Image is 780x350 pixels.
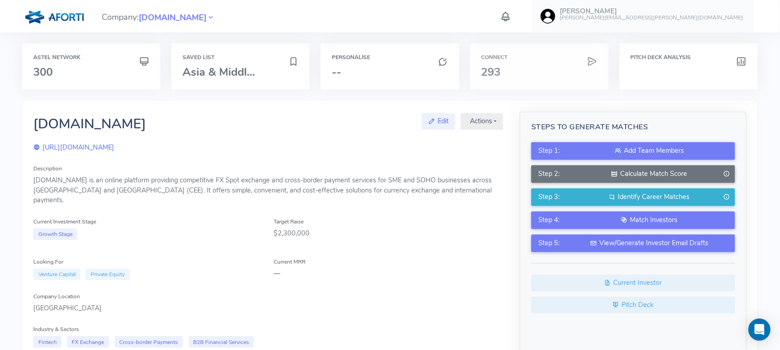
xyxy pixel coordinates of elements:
label: Target Raise [274,217,304,226]
i: Generate only when Match Score is completed [724,192,730,202]
a: Pitch Deck [531,297,735,314]
label: Description [33,164,62,173]
span: Cross-border Payments [115,336,183,348]
span: 300 [33,65,53,79]
h6: Astel Network [33,54,149,60]
span: Growth Stage [33,229,77,240]
h2: [DOMAIN_NAME] [33,116,146,132]
i: Generate only when Team is added. [724,169,730,179]
div: Match Investors [571,215,728,225]
span: Step 2: [539,169,560,179]
img: user-image [541,9,555,24]
div: View/Generate Investor Email Drafts [571,238,728,248]
h6: Personalise [332,54,448,60]
h5: [PERSON_NAME] [560,7,743,15]
button: Step 1:Add Team Members [531,142,735,160]
a: Current Investor [531,275,735,291]
span: 293 [481,65,501,79]
span: Venture Capital [33,269,80,280]
label: Current Investment Stage [33,217,96,226]
div: Calculate Match Score [571,169,728,179]
span: Step 4: [539,215,560,225]
label: Current MRR [274,258,306,266]
button: Step 3:Identify Career Matches [531,188,735,206]
div: Add Team Members [571,146,728,156]
button: Step 2:Calculate Match Score [531,165,735,183]
span: Company: [102,8,215,24]
a: [DOMAIN_NAME] [139,12,207,23]
h6: Saved List [183,54,299,60]
button: Step 4:Match Investors [531,211,735,229]
a: Edit [422,113,456,130]
span: [DOMAIN_NAME] [139,12,207,24]
a: [URL][DOMAIN_NAME] [33,143,114,152]
div: $2,300,000 [274,229,504,239]
h6: Connect [481,54,597,60]
span: Fintech [33,336,61,348]
button: Actions [461,113,503,130]
span: Step 5: [539,238,560,248]
div: Open Intercom Messenger [749,319,771,341]
label: Company Location [33,292,80,301]
span: Asia & Middl... [183,65,255,79]
label: Looking For [33,258,63,266]
label: Industry & Sectors [33,325,79,333]
h6: [PERSON_NAME][EMAIL_ADDRESS][PERSON_NAME][DOMAIN_NAME] [560,15,743,21]
div: [DOMAIN_NAME] is an online platform providing competitive FX Spot exchange and cross-border payme... [33,175,503,205]
span: Private Equity [86,269,130,280]
span: FX Exchange [67,336,109,348]
div: [GEOGRAPHIC_DATA] [33,303,503,314]
span: -- [332,65,341,79]
span: Step 3: [539,192,560,202]
h6: Pitch Deck Analysis [631,54,747,60]
h5: Steps to Generate Matches [531,123,735,132]
span: Step 1: [539,146,560,156]
span: B2B Financial Services [189,336,254,348]
span: Identify Career Matches [618,192,690,201]
div: — [274,269,504,279]
button: Step 5:View/Generate Investor Email Drafts [531,235,735,252]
